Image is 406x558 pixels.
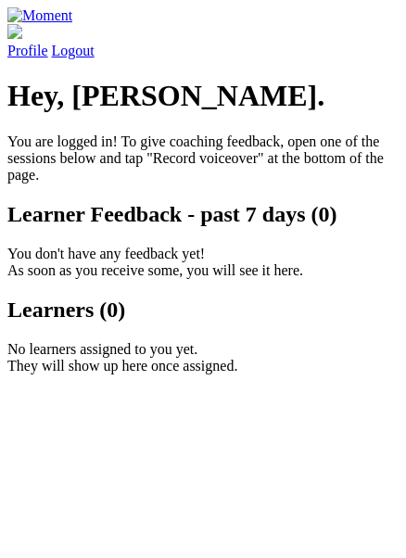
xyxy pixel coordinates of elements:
p: No learners assigned to you yet. They will show up here once assigned. [7,341,399,374]
h2: Learners (0) [7,298,399,323]
img: default_avatar-b4e2223d03051bc43aaaccfb402a43260a3f17acc7fafc1603fdf008d6cba3c9.png [7,24,22,39]
p: You don't have any feedback yet! As soon as you receive some, you will see it here. [7,246,399,279]
h1: Hey, [PERSON_NAME]. [7,79,399,113]
a: Logout [52,43,95,58]
img: Moment [7,7,72,24]
p: You are logged in! To give coaching feedback, open one of the sessions below and tap "Record voic... [7,133,399,184]
h2: Learner Feedback - past 7 days (0) [7,202,399,227]
a: Profile [7,24,399,58]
